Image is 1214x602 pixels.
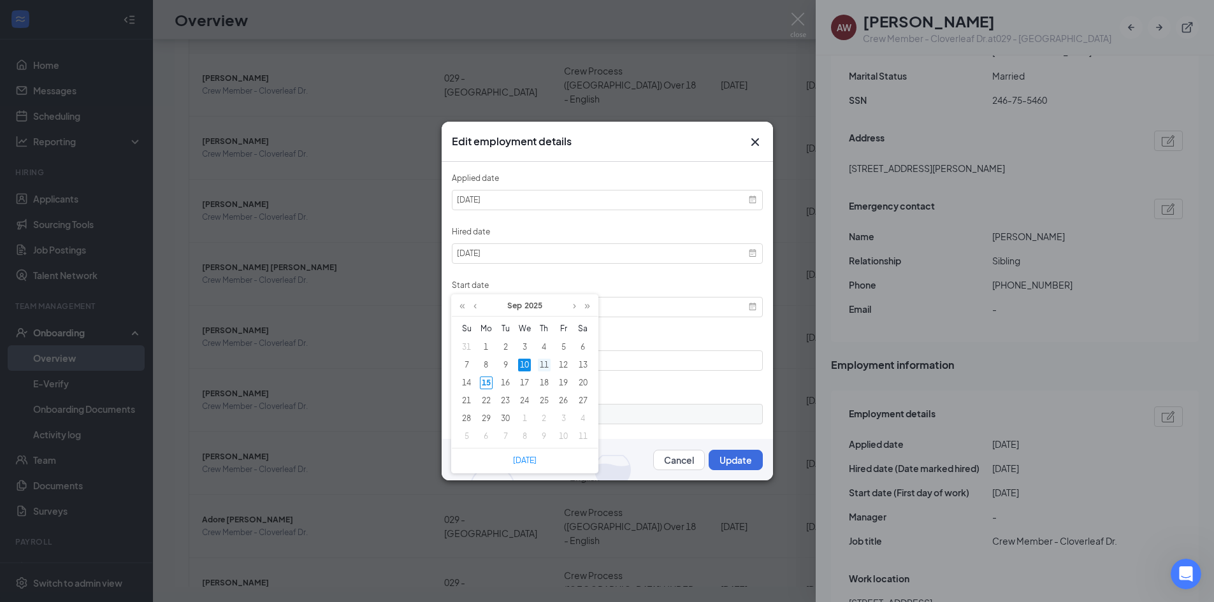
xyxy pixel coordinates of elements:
[457,319,476,338] th: Sun
[518,430,531,443] div: 8
[460,430,473,443] div: 5
[62,16,159,29] p: The team can also help
[581,295,593,317] a: Next year (Control + right)
[457,323,476,334] span: Su
[515,338,534,356] td: 09/03/2025
[538,376,551,389] div: 18
[518,394,531,407] div: 24
[457,356,476,374] td: 09/07/2025
[476,338,495,356] td: 09/01/2025
[20,401,199,426] div: Enjoy the rest of your day, and take care!
[554,338,573,356] td: 09/05/2025
[460,412,473,425] div: 28
[496,319,515,338] th: Tue
[62,6,77,16] h1: Fin
[570,295,579,317] a: Next month (PageDown)
[470,295,480,317] a: Previous month (PageUp)
[535,392,554,410] td: 09/25/2025
[480,430,493,443] div: 6
[506,295,523,317] a: Sep
[1171,559,1201,589] iframe: Intercom live chat
[457,338,476,356] td: 08/31/2025
[577,412,589,425] div: 4
[574,427,593,445] td: 10/11/2025
[499,359,512,371] div: 9
[452,243,763,264] input: Select date
[577,376,589,389] div: 20
[538,430,551,443] div: 9
[538,359,551,371] div: 11
[452,190,763,210] input: Select date
[10,78,245,191] div: Renz says…
[535,427,554,445] td: 10/09/2025
[496,323,515,334] span: Tu
[515,392,534,410] td: 09/24/2025
[476,319,495,338] th: Mon
[574,392,593,410] td: 09/27/2025
[518,359,531,371] div: 10
[748,134,763,150] button: Close
[460,341,473,354] div: 31
[452,404,763,424] input: Job title
[554,356,573,374] td: 09/12/2025
[574,319,593,338] th: Sat
[523,295,544,317] a: 2025
[480,394,493,407] div: 22
[538,341,551,354] div: 4
[574,338,593,356] td: 09/06/2025
[515,374,534,392] td: 09/17/2025
[748,134,763,150] svg: Cross
[10,78,209,181] div: Hi [PERSON_NAME]. I have not heard back from you and hope everything is all good. Do you still ne...
[577,394,589,407] div: 27
[20,371,168,394] a: [URL][DOMAIN_NAME]
[476,374,495,392] td: 09/15/2025
[518,341,531,354] div: 3
[457,392,476,410] td: 09/21/2025
[476,410,495,427] td: 09/29/2025
[457,427,476,445] td: 10/05/2025
[53,43,201,70] a: Re-submit E-verify case
[499,430,512,443] div: 7
[476,392,495,410] td: 09/22/2025
[535,356,554,374] td: 09/11/2025
[535,374,554,392] td: 09/18/2025
[496,338,515,356] td: 09/02/2025
[574,323,593,334] span: Sa
[515,319,534,338] th: Wed
[557,430,570,443] div: 10
[496,356,515,374] td: 09/09/2025
[496,374,515,392] td: 09/16/2025
[452,350,763,371] input: Manager
[538,412,551,425] div: 2
[480,376,493,389] div: 15
[452,227,490,236] label: Hired date
[460,376,473,389] div: 14
[224,5,247,28] div: Close
[577,341,589,354] div: 6
[496,392,515,410] td: 09/23/2025
[151,199,235,211] div: im good thank you
[499,412,512,425] div: 30
[457,410,476,427] td: 09/28/2025
[518,376,531,389] div: 17
[141,191,245,219] div: im good thank you
[518,412,531,425] div: 1
[499,376,512,389] div: 16
[538,394,551,407] div: 25
[554,323,573,334] span: Fr
[460,394,473,407] div: 21
[515,356,534,374] td: 09/10/2025
[535,319,554,338] th: Thu
[554,319,573,338] th: Fri
[480,359,493,371] div: 8
[476,427,495,445] td: 10/06/2025
[10,444,245,534] div: Fin says…
[577,430,589,443] div: 11
[36,7,57,27] img: Profile image for Fin
[554,427,573,445] td: 10/10/2025
[476,323,495,334] span: Mo
[452,173,499,183] label: Applied date
[199,5,224,29] button: Home
[8,5,33,29] button: go back
[535,338,554,356] td: 09/04/2025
